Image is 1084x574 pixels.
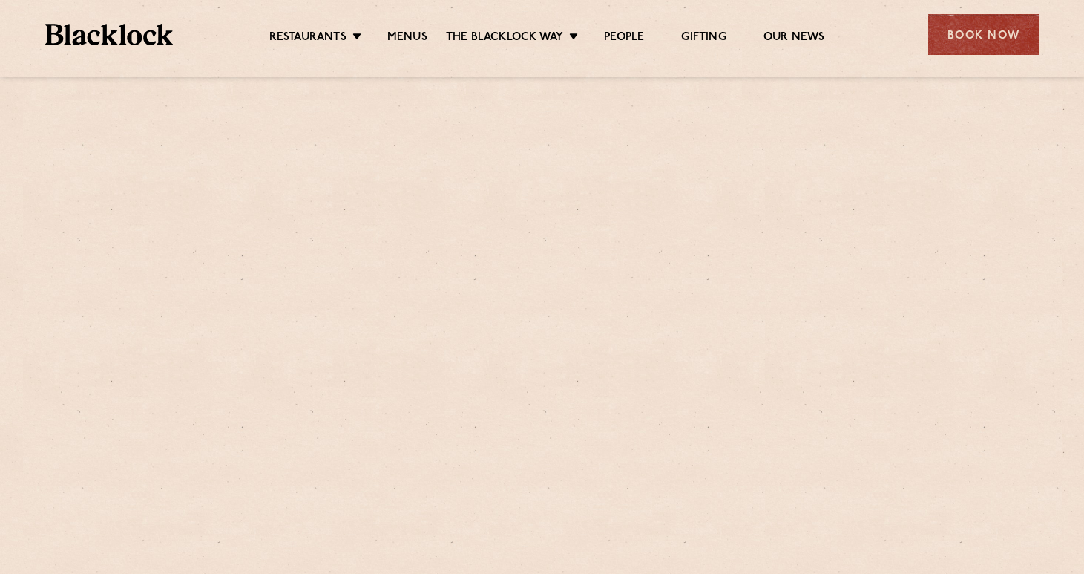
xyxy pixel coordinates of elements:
a: Restaurants [269,30,346,47]
a: Gifting [681,30,726,47]
img: BL_Textured_Logo-footer-cropped.svg [45,24,174,45]
div: Book Now [928,14,1039,55]
a: Menus [387,30,427,47]
a: Our News [763,30,825,47]
a: People [604,30,644,47]
a: The Blacklock Way [446,30,563,47]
